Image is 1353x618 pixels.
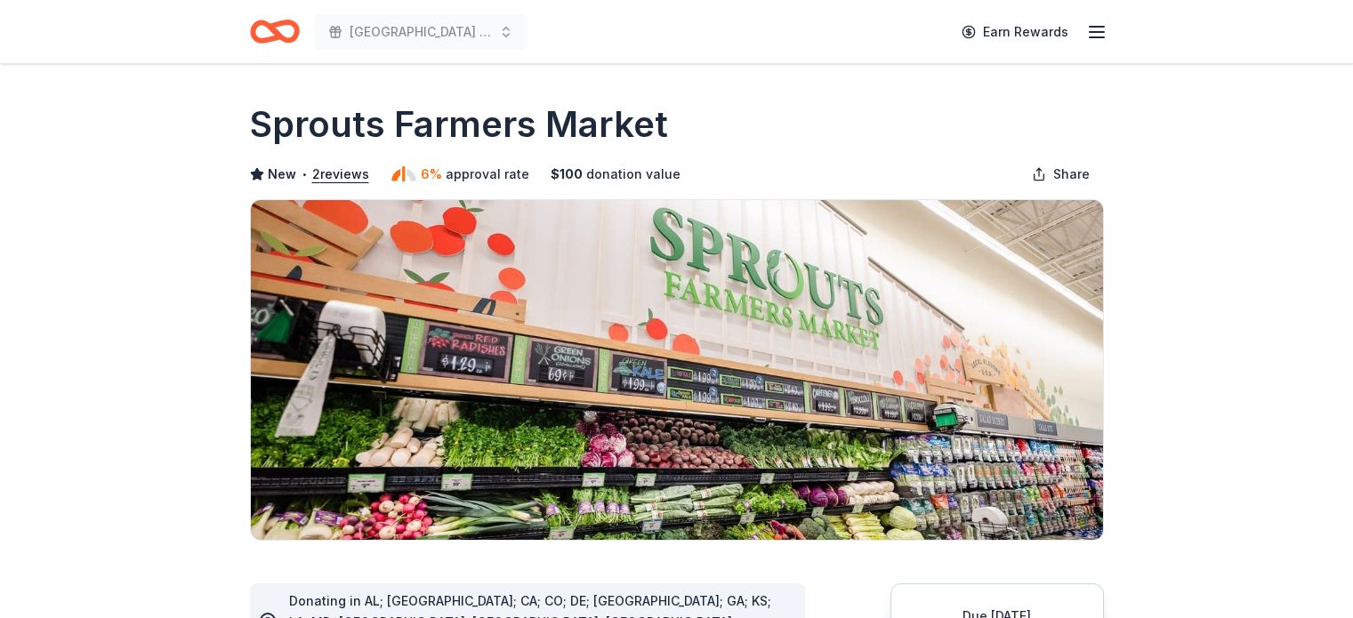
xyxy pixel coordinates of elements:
[350,21,492,43] span: [GEOGRAPHIC_DATA] Class of 2026 After Prom Committee
[951,16,1079,48] a: Earn Rewards
[1053,164,1090,185] span: Share
[551,164,583,185] span: $ 100
[301,167,307,181] span: •
[421,164,442,185] span: 6%
[250,100,668,149] h1: Sprouts Farmers Market
[250,11,300,52] a: Home
[314,14,528,50] button: [GEOGRAPHIC_DATA] Class of 2026 After Prom Committee
[268,164,296,185] span: New
[1018,157,1104,192] button: Share
[446,164,529,185] span: approval rate
[312,164,369,185] button: 2reviews
[586,164,681,185] span: donation value
[251,200,1103,540] img: Image for Sprouts Farmers Market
